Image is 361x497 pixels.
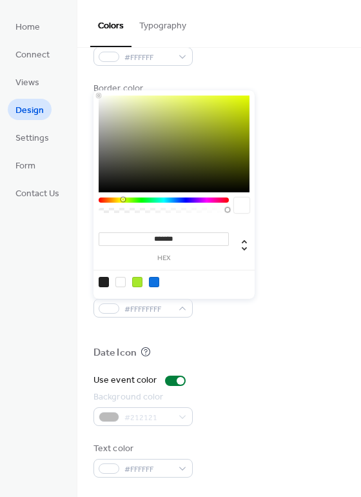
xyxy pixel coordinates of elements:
div: Background color [93,391,190,404]
div: rgb(255, 255, 255) [115,277,126,287]
span: Form [15,159,35,173]
a: Contact Us [8,182,67,203]
span: #FFFFFFFF [124,303,172,316]
div: rgb(13, 113, 224) [149,277,159,287]
div: rgb(33, 33, 33) [99,277,109,287]
a: Views [8,71,47,92]
div: Border color [93,82,190,96]
span: #FFFFFF [124,463,172,476]
div: Use event color [93,374,157,387]
span: Contact Us [15,187,59,201]
span: Settings [15,132,49,145]
span: Design [15,104,44,117]
a: Connect [8,43,57,65]
span: Views [15,76,39,90]
a: Home [8,15,48,37]
div: Text color [93,442,190,456]
a: Form [8,154,43,176]
div: rgb(166, 232, 44) [132,277,142,287]
div: Date Icon [93,347,137,360]
a: Design [8,99,52,120]
a: Settings [8,127,57,148]
span: Connect [15,48,50,62]
span: Home [15,21,40,34]
label: hex [99,255,229,262]
span: #FFFFFF [124,51,172,65]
